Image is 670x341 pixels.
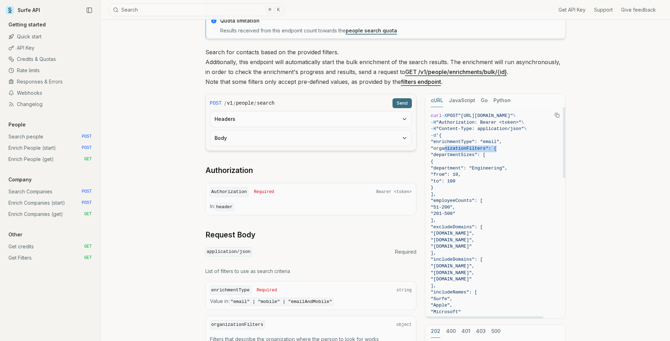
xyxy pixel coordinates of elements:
[236,100,254,107] code: people
[257,100,274,107] code: search
[461,325,470,338] button: 401
[431,126,436,131] span: -H
[227,100,233,107] code: v1
[621,6,656,13] a: Give feedback
[431,198,483,203] span: "employeeCounts": [
[493,94,511,107] button: Python
[82,189,92,194] span: POST
[431,192,436,197] span: ],
[6,197,95,209] a: Enrich Companies (start) POST
[431,224,483,230] span: "excludeDomains": [
[431,283,436,289] span: ],
[254,100,256,107] span: /
[405,68,507,75] a: GET /v1/people/enrichments/bulk/{id}
[431,257,483,262] span: "includeDomains": [
[431,237,475,243] span: "[DOMAIN_NAME]",
[431,159,434,164] span: {
[431,133,436,138] span: -d
[6,42,95,54] a: API Key
[84,211,92,217] span: GET
[431,185,434,190] span: }
[6,241,95,252] a: Get credits GET
[431,179,455,184] span: "to": 100
[210,203,412,211] p: In:
[476,325,486,338] button: 403
[6,176,34,183] p: Company
[376,189,412,195] span: Bearer <token>
[431,290,478,295] span: "includeNames": [
[431,270,475,275] span: "[DOMAIN_NAME]",
[234,100,235,107] span: /
[393,98,412,108] button: Send
[6,5,40,15] a: Surfe API
[431,94,443,107] button: cURL
[6,231,25,238] p: Other
[559,6,586,13] a: Get API Key
[431,218,436,223] span: ],
[491,325,500,338] button: 500
[205,268,416,275] p: List of filters to use as search criteria
[524,126,527,131] span: \
[229,298,334,306] code: "email" | "mobile" | "emailAndMobile"
[215,203,234,211] code: header
[552,110,562,120] button: Copy Text
[6,252,95,263] a: Get Filters GET
[210,130,411,146] button: Body
[6,76,95,87] a: Responses & Errors
[82,200,92,206] span: POST
[401,78,441,85] a: filters endpoint
[431,139,502,144] span: "enrichmentType": "email",
[6,131,95,142] a: Search people POST
[6,121,28,128] p: People
[6,21,49,28] p: Getting started
[266,6,274,14] kbd: ⌘
[442,113,447,118] span: -X
[431,152,486,157] span: "departmentSizes": [
[254,189,274,195] span: Required
[431,244,472,249] span: "[DOMAIN_NAME]"
[449,94,475,107] button: JavaScript
[84,255,92,261] span: GET
[210,286,251,295] code: enrichmentType
[396,322,411,328] span: object
[447,113,458,118] span: POST
[6,209,95,220] a: Enrich Companies (get) GET
[6,154,95,165] a: Enrich People (get) GET
[513,113,516,118] span: \
[431,309,461,315] span: "Microsoft"
[458,113,513,118] span: "[URL][DOMAIN_NAME]"
[431,263,475,269] span: "[DOMAIN_NAME]",
[84,244,92,249] span: GET
[6,54,95,65] a: Credits & Quotas
[205,230,255,240] a: Request Body
[220,17,561,24] p: Quota limitation
[6,142,95,154] a: Enrich People (start) POST
[431,316,436,321] span: ],
[82,134,92,139] span: POST
[109,4,285,16] button: Search⌘K
[257,287,277,293] span: Required
[210,187,248,197] code: Authorization
[396,287,411,293] span: string
[431,231,475,236] span: "[DOMAIN_NAME]",
[431,172,461,177] span: "from": 10,
[210,320,265,330] code: organizationFilters
[431,211,455,216] span: "201-500"
[436,133,442,138] span: '{
[594,6,613,13] a: Support
[436,120,521,125] span: "Authorization: Bearer <token>"
[6,99,95,110] a: Changelog
[431,166,508,171] span: "department": "Engineering",
[205,166,253,175] a: Authorization
[6,31,95,42] a: Quick start
[431,146,497,151] span: "organizationFilters": {
[481,94,488,107] button: Go
[205,247,252,257] code: application/json
[210,298,412,305] span: Value in :
[6,65,95,76] a: Rate limits
[395,248,416,255] span: Required
[521,120,524,125] span: \
[446,325,456,338] button: 400
[84,156,92,162] span: GET
[431,205,455,210] span: "51-200",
